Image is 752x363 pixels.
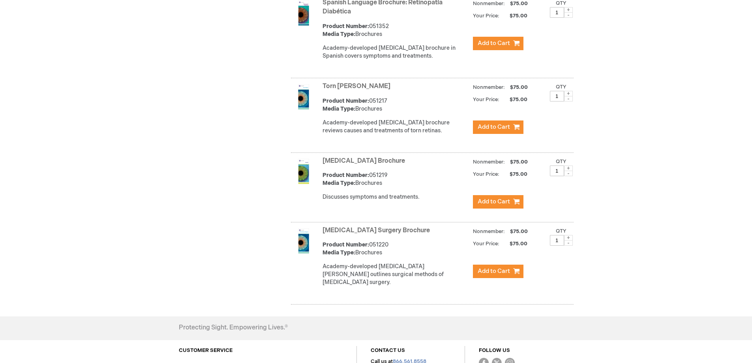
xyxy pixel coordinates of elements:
[323,44,469,60] div: Academy-developed [MEDICAL_DATA] brochure in Spanish covers symptoms and treatments.
[291,84,316,109] img: Torn Retina Brochure
[323,97,469,113] div: 051217 Brochures
[509,159,529,165] span: $75.00
[478,267,510,275] span: Add to Cart
[556,228,566,234] label: Qty
[473,96,499,103] strong: Your Price:
[473,227,505,237] strong: Nonmember:
[473,171,499,177] strong: Your Price:
[550,166,564,176] input: Qty
[556,158,566,165] label: Qty
[509,0,529,7] span: $75.00
[473,241,499,247] strong: Your Price:
[473,37,523,50] button: Add to Cart
[323,171,469,187] div: 051219 Brochures
[179,347,233,354] a: CUSTOMER SERVICE
[509,228,529,235] span: $75.00
[323,119,469,135] div: Academy-developed [MEDICAL_DATA] brochure reviews causes and treatments of torn retinas.
[550,235,564,246] input: Qty
[550,7,564,18] input: Qty
[291,0,316,26] img: Spanish Language Brochure: Retinopatía Diabética
[501,171,529,177] span: $75.00
[323,105,355,112] strong: Media Type:
[323,249,355,256] strong: Media Type:
[509,84,529,90] span: $75.00
[478,39,510,47] span: Add to Cart
[323,172,369,179] strong: Product Number:
[473,13,499,19] strong: Your Price:
[323,31,355,38] strong: Media Type:
[323,193,469,201] div: Discusses symptoms and treatments.
[550,91,564,102] input: Qty
[473,120,523,134] button: Add to Cart
[478,123,510,131] span: Add to Cart
[323,241,369,248] strong: Product Number:
[179,324,288,331] h4: Protecting Sight. Empowering Lives.®
[501,13,529,19] span: $75.00
[323,83,390,90] a: Torn [PERSON_NAME]
[291,228,316,254] img: Vitrectomy Surgery Brochure
[323,23,469,38] div: 051352 Brochures
[501,241,529,247] span: $75.00
[323,227,430,234] a: [MEDICAL_DATA] Surgery Brochure
[473,83,505,92] strong: Nonmember:
[323,157,405,165] a: [MEDICAL_DATA] Brochure
[323,98,369,104] strong: Product Number:
[323,23,369,30] strong: Product Number:
[501,96,529,103] span: $75.00
[473,265,523,278] button: Add to Cart
[473,157,505,167] strong: Nonmember:
[371,347,405,354] a: CONTACT US
[556,84,566,90] label: Qty
[478,198,510,205] span: Add to Cart
[291,159,316,184] img: Uveitis Brochure
[479,347,510,354] a: FOLLOW US
[323,241,469,257] div: 051220 Brochures
[323,263,469,286] div: Academy-developed [MEDICAL_DATA] [PERSON_NAME] outlines surgical methods of [MEDICAL_DATA] surgery.
[323,180,355,186] strong: Media Type:
[473,195,523,209] button: Add to Cart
